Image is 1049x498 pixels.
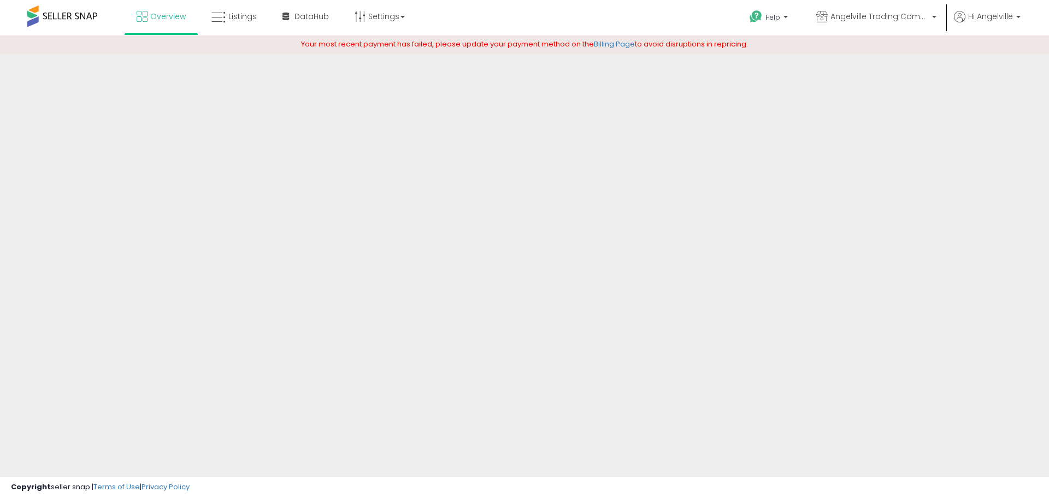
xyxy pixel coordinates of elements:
[150,11,186,22] span: Overview
[93,482,140,492] a: Terms of Use
[830,11,929,22] span: Angelville Trading Company
[142,482,190,492] a: Privacy Policy
[301,39,748,49] span: Your most recent payment has failed, please update your payment method on the to avoid disruption...
[228,11,257,22] span: Listings
[741,2,799,36] a: Help
[765,13,780,22] span: Help
[11,482,51,492] strong: Copyright
[749,10,763,24] i: Get Help
[294,11,329,22] span: DataHub
[11,482,190,493] div: seller snap | |
[968,11,1013,22] span: Hi Angelville
[594,39,635,49] a: Billing Page
[954,11,1021,36] a: Hi Angelville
